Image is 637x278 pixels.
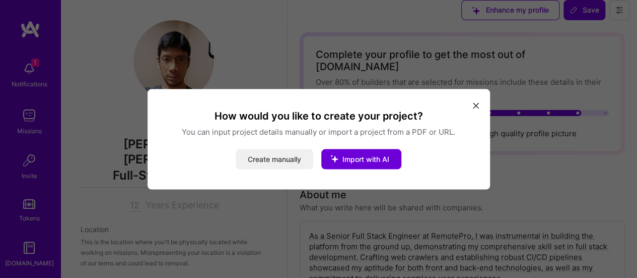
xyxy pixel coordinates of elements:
[160,126,478,137] p: You can input project details manually or import a project from a PDF or URL.
[321,149,401,169] button: Import with AI
[321,145,347,172] i: icon StarsWhite
[160,109,478,122] h3: How would you like to create your project?
[473,103,479,109] i: icon Close
[342,154,389,163] span: Import with AI
[148,89,490,189] div: modal
[236,149,313,169] button: Create manually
